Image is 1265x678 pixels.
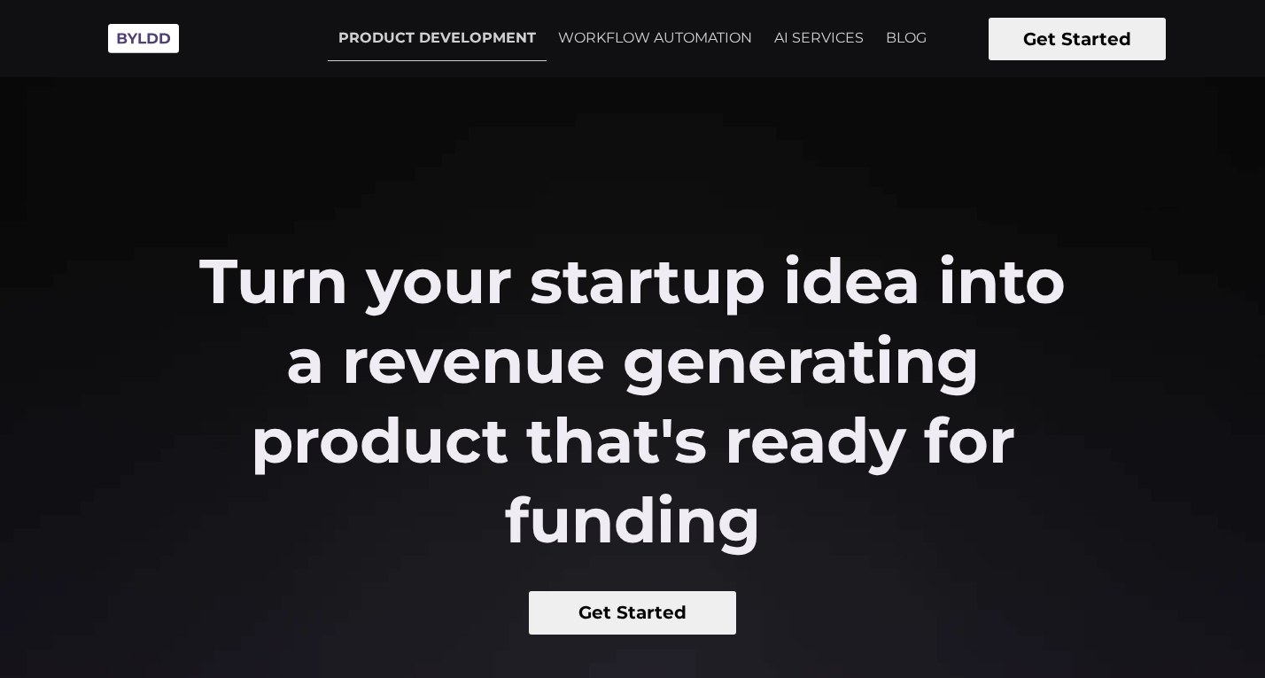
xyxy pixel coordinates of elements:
img: Byldd - Product Development Company [99,14,188,63]
button: Get Started [989,18,1166,60]
a: PRODUCT DEVELOPMENT [328,16,547,61]
a: BLOG [875,16,937,60]
h2: Turn your startup idea into a revenue generating product that's ready for funding [190,241,1075,560]
a: AI SERVICES [764,16,874,60]
button: Get Started [529,591,737,635]
a: WORKFLOW AUTOMATION [547,16,763,60]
